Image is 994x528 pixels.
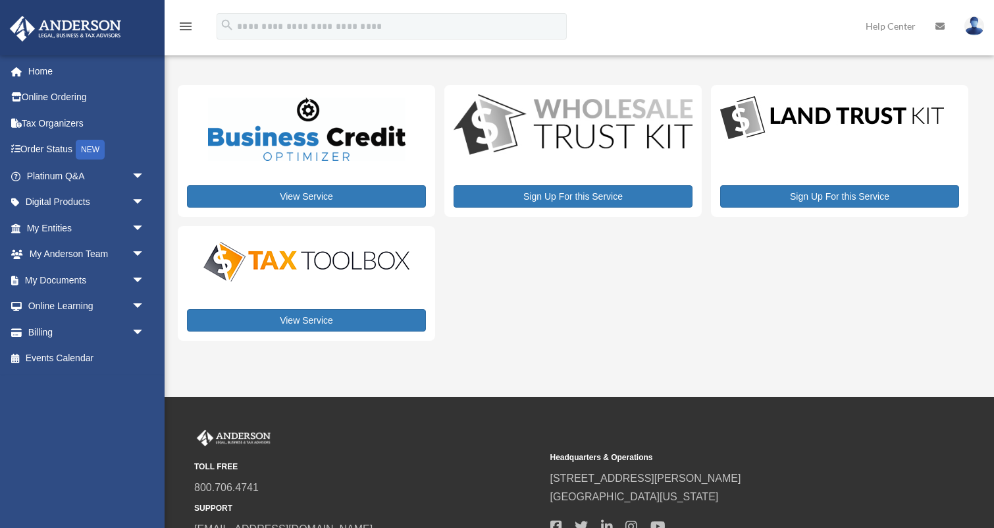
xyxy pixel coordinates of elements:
i: menu [178,18,194,34]
span: arrow_drop_down [132,215,158,242]
a: Sign Up For this Service [454,185,693,208]
a: [GEOGRAPHIC_DATA][US_STATE] [550,491,719,502]
a: menu [178,23,194,34]
a: Order StatusNEW [9,136,165,163]
i: search [220,18,234,32]
small: TOLL FREE [194,460,541,474]
small: SUPPORT [194,502,541,515]
div: NEW [76,140,105,160]
a: Platinum Q&Aarrow_drop_down [9,163,165,189]
a: 800.706.4741 [194,482,259,493]
a: [STREET_ADDRESS][PERSON_NAME] [550,473,741,484]
span: arrow_drop_down [132,319,158,346]
a: View Service [187,309,426,332]
a: My Anderson Teamarrow_drop_down [9,241,165,268]
a: Billingarrow_drop_down [9,319,165,345]
span: arrow_drop_down [132,163,158,190]
small: Headquarters & Operations [550,451,897,465]
a: My Documentsarrow_drop_down [9,267,165,293]
a: My Entitiesarrow_drop_down [9,215,165,241]
span: arrow_drop_down [132,189,158,216]
a: View Service [187,185,426,208]
a: Sign Up For this Service [720,185,959,208]
span: arrow_drop_down [132,267,158,294]
img: Anderson Advisors Platinum Portal [6,16,125,42]
span: arrow_drop_down [132,241,158,268]
a: Events Calendar [9,345,165,372]
a: Digital Productsarrow_drop_down [9,189,158,216]
a: Tax Organizers [9,110,165,136]
img: LandTrust_lgo-1.jpg [720,94,944,142]
a: Online Learningarrow_drop_down [9,293,165,320]
a: Home [9,58,165,84]
img: Anderson Advisors Platinum Portal [194,430,273,447]
span: arrow_drop_down [132,293,158,320]
img: WS-Trust-Kit-lgo-1.jpg [454,94,693,158]
a: Online Ordering [9,84,165,111]
img: User Pic [964,16,984,36]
